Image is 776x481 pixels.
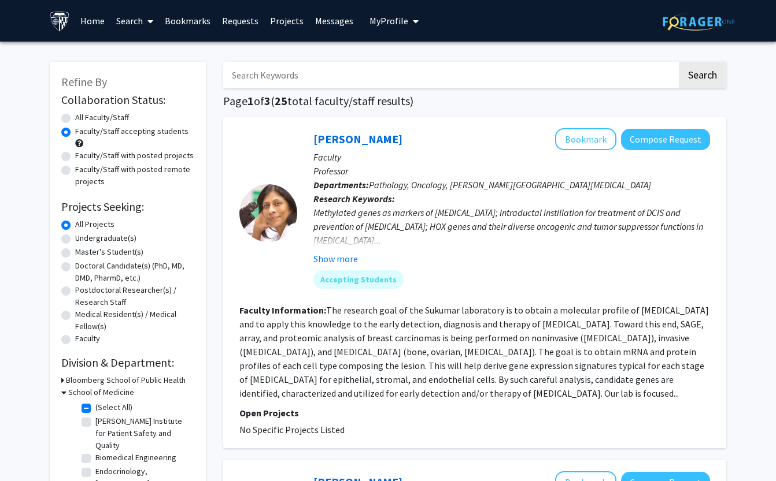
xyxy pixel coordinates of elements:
[223,62,677,88] input: Search Keywords
[313,164,710,178] p: Professor
[75,246,143,258] label: Master's Student(s)
[75,163,194,188] label: Faculty/Staff with posted remote projects
[239,424,345,435] span: No Specific Projects Listed
[663,13,735,31] img: ForagerOne Logo
[75,232,136,244] label: Undergraduate(s)
[313,206,710,247] div: Methylated genes as markers of [MEDICAL_DATA]; Intraductal instillation for treatment of DCIS and...
[75,218,114,230] label: All Projects
[61,93,194,107] h2: Collaboration Status:
[309,1,359,41] a: Messages
[66,374,186,386] h3: Bloomberg School of Public Health
[110,1,159,41] a: Search
[159,1,216,41] a: Bookmarks
[61,74,107,89] span: Refine By
[68,386,134,398] h3: School of Medicine
[621,129,710,150] button: Compose Request to Sara Sukumar
[75,260,194,284] label: Doctoral Candidate(s) (PhD, MD, DMD, PharmD, etc.)
[216,1,264,41] a: Requests
[313,193,395,204] b: Research Keywords:
[264,94,271,108] span: 3
[369,15,408,27] span: My Profile
[9,429,49,472] iframe: Chat
[75,333,100,345] label: Faculty
[313,179,369,191] b: Departments:
[239,304,326,316] b: Faculty Information:
[275,94,287,108] span: 25
[61,356,194,370] h2: Division & Department:
[369,179,651,191] span: Pathology, Oncology, [PERSON_NAME][GEOGRAPHIC_DATA][MEDICAL_DATA]
[239,406,710,420] p: Open Projects
[75,150,194,162] label: Faculty/Staff with posted projects
[313,270,404,289] mat-chip: Accepting Students
[50,11,70,31] img: Johns Hopkins University Logo
[95,452,176,464] label: Biomedical Engineering
[555,128,616,150] button: Add Sara Sukumar to Bookmarks
[75,1,110,41] a: Home
[313,150,710,164] p: Faculty
[313,132,402,146] a: [PERSON_NAME]
[223,94,726,108] h1: Page of ( total faculty/staff results)
[75,111,129,124] label: All Faculty/Staff
[239,304,709,399] fg-read-more: The research goal of the Sukumar laboratory is to obtain a molecular profile of [MEDICAL_DATA] an...
[75,308,194,333] label: Medical Resident(s) / Medical Fellow(s)
[61,200,194,214] h2: Projects Seeking:
[264,1,309,41] a: Projects
[75,125,189,137] label: Faculty/Staff accepting students
[247,94,254,108] span: 1
[679,62,726,88] button: Search
[313,252,358,266] button: Show more
[75,284,194,308] label: Postdoctoral Researcher(s) / Research Staff
[95,401,132,413] label: (Select All)
[95,415,191,452] label: [PERSON_NAME] Institute for Patient Safety and Quality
